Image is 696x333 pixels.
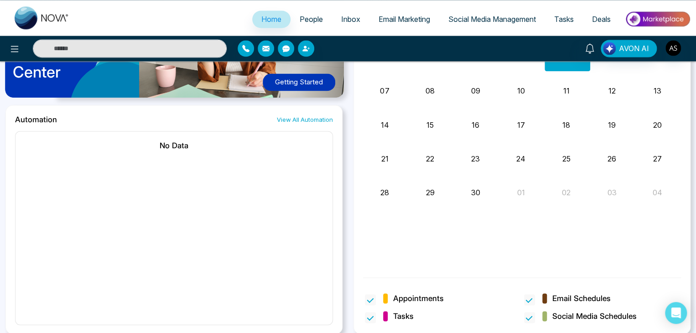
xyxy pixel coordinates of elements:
[517,119,525,130] button: 17
[471,153,480,164] button: 23
[332,10,369,28] a: Inbox
[665,40,681,56] img: User Avatar
[25,140,323,150] h2: No Data
[380,187,389,198] button: 28
[341,15,360,24] span: Inbox
[277,115,333,124] a: View All Automation
[252,10,291,28] a: Home
[261,15,281,24] span: Home
[517,187,525,198] button: 01
[15,6,69,29] img: Nova CRM Logo
[545,10,583,28] a: Tasks
[380,119,389,130] button: 14
[653,153,661,164] button: 27
[592,15,611,24] span: Deals
[291,10,332,28] a: People
[608,153,616,164] button: 26
[426,153,434,164] button: 22
[381,153,388,164] button: 21
[653,119,661,130] button: 20
[393,292,444,304] span: Appointments
[380,85,389,96] button: 07
[369,10,439,28] a: Email Marketing
[562,153,571,164] button: 25
[426,85,435,96] button: 08
[471,85,480,96] button: 09
[607,187,616,198] button: 03
[563,85,570,96] button: 11
[603,42,616,55] img: Lead Flow
[601,40,657,57] button: AVON AI
[652,187,662,198] button: 04
[448,15,536,24] span: Social Media Management
[300,15,323,24] span: People
[624,9,691,29] img: Market-place.gif
[554,15,574,24] span: Tasks
[471,187,480,198] button: 30
[562,119,570,130] button: 18
[426,119,434,130] button: 15
[552,310,637,322] span: Social Media Schedules
[552,292,611,304] span: Email Schedules
[583,10,620,28] a: Deals
[619,43,649,54] span: AVON AI
[15,114,57,124] h2: Automation
[608,119,616,130] button: 19
[426,187,434,198] button: 29
[517,85,525,96] button: 10
[472,119,479,130] button: 16
[379,15,430,24] span: Email Marketing
[393,310,414,322] span: Tasks
[562,187,571,198] button: 02
[263,73,335,91] button: Getting Started
[439,10,545,28] a: Social Media Management
[363,27,681,266] div: Month View
[653,85,661,96] button: 13
[516,153,525,164] button: 24
[665,302,687,324] div: Open Intercom Messenger
[608,85,615,96] button: 12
